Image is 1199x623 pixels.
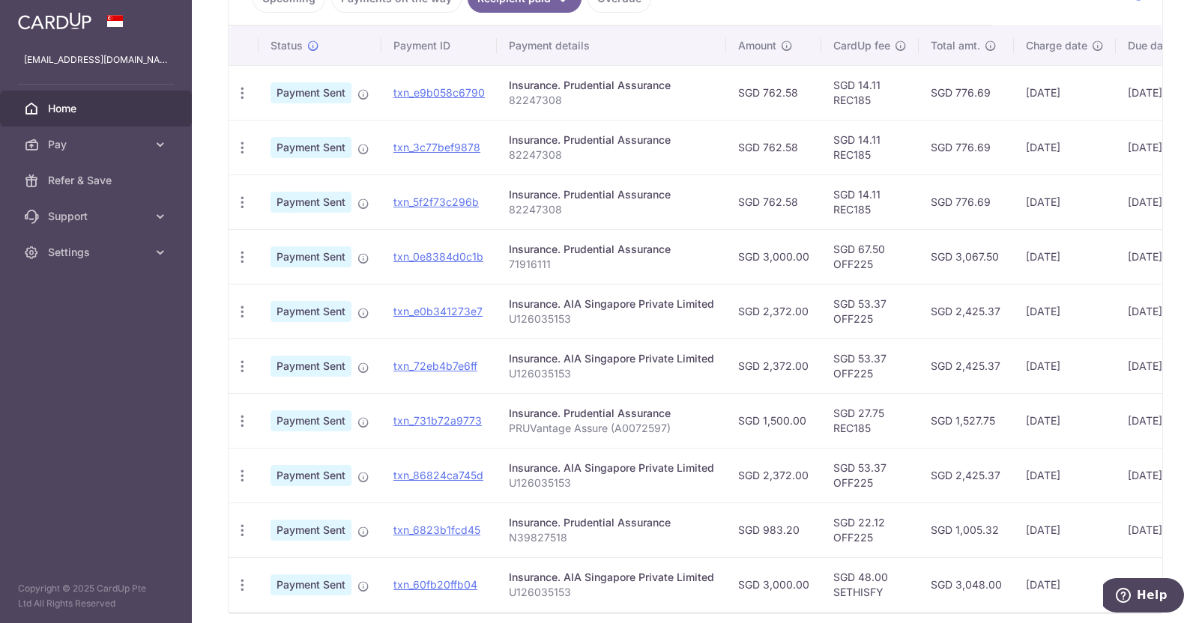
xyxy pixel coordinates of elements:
p: [EMAIL_ADDRESS][DOMAIN_NAME] [24,52,168,67]
td: [DATE] [1014,284,1116,338]
td: SGD 22.12 OFF225 [821,502,919,557]
td: SGD 2,372.00 [726,338,821,393]
td: SGD 2,425.37 [919,448,1014,502]
div: Insurance. Prudential Assurance [509,242,714,257]
td: SGD 776.69 [919,120,1014,174]
span: Payment Sent [271,137,351,158]
p: U126035153 [509,311,714,326]
a: txn_72eb4b7e6ff [393,359,477,372]
td: [DATE] [1014,65,1116,120]
span: Refer & Save [48,173,147,188]
td: SGD 2,372.00 [726,284,821,338]
span: Settings [48,245,147,260]
div: Insurance. Prudential Assurance [509,406,714,421]
span: Payment Sent [271,574,351,595]
a: txn_0e8384d0c1b [393,250,483,263]
td: SGD 14.11 REC185 [821,120,919,174]
td: SGD 776.69 [919,65,1014,120]
td: [DATE] [1014,557,1116,612]
td: SGD 27.75 REC185 [821,393,919,448]
td: SGD 1,527.75 [919,393,1014,448]
td: [DATE] [1014,120,1116,174]
a: txn_86824ca745d [393,469,483,481]
span: Payment Sent [271,520,351,541]
td: SGD 53.37 OFF225 [821,338,919,393]
td: SGD 53.37 OFF225 [821,284,919,338]
span: Payment Sent [271,192,351,213]
td: SGD 983.20 [726,502,821,557]
div: Insurance. AIA Singapore Private Limited [509,461,714,475]
span: Total amt. [931,38,980,53]
a: txn_e9b058c6790 [393,86,485,99]
p: 82247308 [509,93,714,108]
a: txn_731b72a9773 [393,414,482,427]
span: Payment Sent [271,356,351,377]
td: SGD 53.37 OFF225 [821,448,919,502]
span: Status [271,38,303,53]
div: Insurance. AIA Singapore Private Limited [509,297,714,311]
td: SGD 2,372.00 [726,448,821,502]
div: Insurance. AIA Singapore Private Limited [509,351,714,366]
span: Amount [738,38,776,53]
a: txn_3c77bef9878 [393,141,480,154]
p: U126035153 [509,366,714,381]
td: [DATE] [1014,448,1116,502]
td: SGD 762.58 [726,65,821,120]
td: [DATE] [1014,393,1116,448]
span: Payment Sent [271,301,351,322]
span: Pay [48,137,147,152]
td: SGD 3,000.00 [726,229,821,284]
a: txn_6823b1fcd45 [393,523,480,536]
td: SGD 3,067.50 [919,229,1014,284]
td: SGD 67.50 OFF225 [821,229,919,284]
td: SGD 1,005.32 [919,502,1014,557]
span: Payment Sent [271,410,351,431]
a: txn_5f2f73c296b [393,195,479,208]
span: Payment Sent [271,246,351,267]
td: SGD 14.11 REC185 [821,65,919,120]
td: SGD 14.11 REC185 [821,174,919,229]
div: Insurance. Prudential Assurance [509,187,714,202]
span: Payment Sent [271,82,351,103]
p: PRUVantage Assure (A0072597) [509,421,714,436]
td: SGD 762.58 [726,174,821,229]
img: CardUp [18,12,91,30]
span: Payment Sent [271,465,351,486]
div: Insurance. Prudential Assurance [509,133,714,148]
td: SGD 48.00 SETHISFY [821,557,919,612]
div: Insurance. AIA Singapore Private Limited [509,570,714,585]
p: 82247308 [509,148,714,162]
td: SGD 2,425.37 [919,284,1014,338]
td: SGD 776.69 [919,174,1014,229]
p: U126035153 [509,585,714,600]
td: SGD 1,500.00 [726,393,821,448]
span: Due date [1128,38,1173,53]
span: Support [48,209,147,224]
td: SGD 762.58 [726,120,821,174]
td: SGD 3,048.00 [919,557,1014,612]
td: SGD 3,000.00 [726,557,821,612]
iframe: Opens a widget where you can find more information [1103,578,1184,616]
span: CardUp fee [833,38,890,53]
p: 82247308 [509,202,714,217]
td: SGD 2,425.37 [919,338,1014,393]
th: Payment ID [381,26,497,65]
td: [DATE] [1014,174,1116,229]
a: txn_e0b341273e7 [393,305,483,317]
span: Home [48,101,147,116]
td: [DATE] [1014,502,1116,557]
td: [DATE] [1014,229,1116,284]
th: Payment details [497,26,726,65]
td: [DATE] [1014,338,1116,393]
p: 71916111 [509,257,714,272]
div: Insurance. Prudential Assurance [509,515,714,530]
p: N39827518 [509,530,714,545]
span: Charge date [1026,38,1087,53]
p: U126035153 [509,475,714,490]
div: Insurance. Prudential Assurance [509,78,714,93]
a: txn_60fb20ffb04 [393,578,477,591]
